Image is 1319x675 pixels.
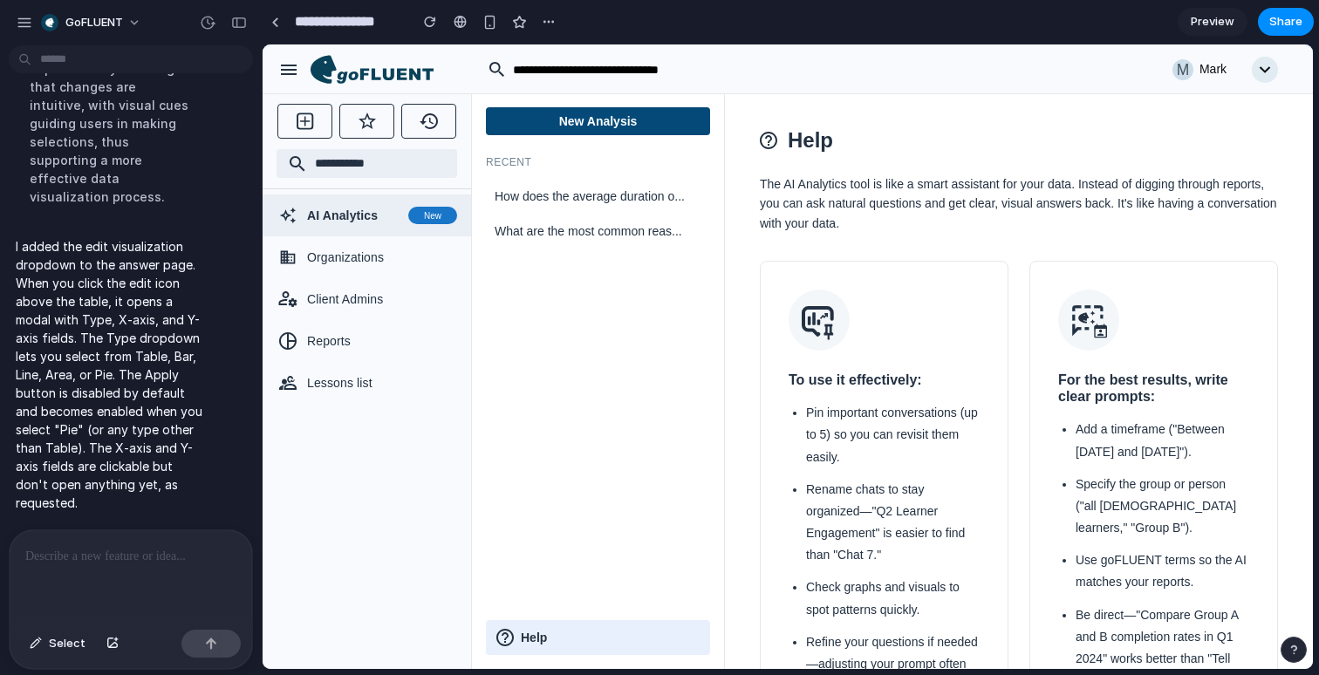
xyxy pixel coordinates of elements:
[1178,8,1247,36] a: Preview
[1269,13,1302,31] span: Share
[34,9,150,37] button: goFLUENT
[1258,8,1314,36] button: Share
[1191,13,1234,31] span: Preview
[65,14,123,31] span: goFLUENT
[49,635,85,652] span: Select
[21,630,94,658] button: Select
[16,237,202,512] p: I added the edit visualization dropdown to the answer page. When you click the edit icon above th...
